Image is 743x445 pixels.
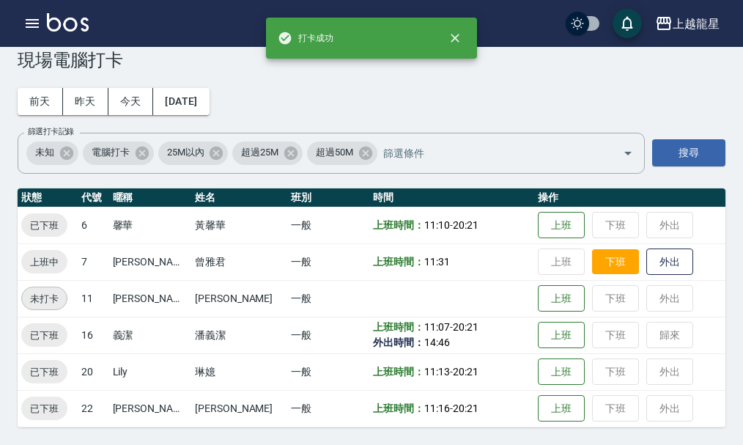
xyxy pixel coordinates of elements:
[538,285,585,312] button: 上班
[369,207,534,243] td: -
[191,353,287,390] td: 琳嬑
[191,188,287,207] th: 姓名
[109,188,191,207] th: 暱稱
[108,88,154,115] button: 今天
[287,353,369,390] td: 一般
[47,13,89,32] img: Logo
[369,317,534,353] td: -
[18,88,63,115] button: 前天
[424,256,450,268] span: 11:31
[453,219,478,231] span: 20:21
[613,9,642,38] button: save
[373,219,424,231] b: 上班時間：
[83,145,138,160] span: 電腦打卡
[424,402,450,414] span: 11:16
[287,207,369,243] td: 一般
[78,207,109,243] td: 6
[287,390,369,427] td: 一般
[21,401,67,416] span: 已下班
[232,145,287,160] span: 超過25M
[538,322,585,349] button: 上班
[649,9,725,39] button: 上越龍星
[21,254,67,270] span: 上班中
[646,249,693,276] button: 外出
[373,366,424,378] b: 上班時間：
[287,280,369,317] td: 一般
[21,218,67,233] span: 已下班
[534,188,725,207] th: 操作
[538,358,585,386] button: 上班
[191,390,287,427] td: [PERSON_NAME]
[63,88,108,115] button: 昨天
[191,207,287,243] td: 黃馨華
[373,256,424,268] b: 上班時間：
[424,321,450,333] span: 11:07
[78,317,109,353] td: 16
[278,31,333,45] span: 打卡成功
[287,243,369,280] td: 一般
[78,390,109,427] td: 22
[616,141,640,165] button: Open
[538,395,585,422] button: 上班
[83,141,154,165] div: 電腦打卡
[191,317,287,353] td: 潘義潔
[78,280,109,317] td: 11
[373,336,424,348] b: 外出時間：
[109,207,191,243] td: 馨華
[369,353,534,390] td: -
[22,291,67,306] span: 未打卡
[109,317,191,353] td: 義潔
[373,321,424,333] b: 上班時間：
[109,390,191,427] td: [PERSON_NAME]
[307,145,362,160] span: 超過50M
[191,280,287,317] td: [PERSON_NAME]
[592,249,639,275] button: 下班
[287,317,369,353] td: 一般
[18,50,725,70] h3: 現場電腦打卡
[109,243,191,280] td: [PERSON_NAME]
[78,353,109,390] td: 20
[439,22,471,54] button: close
[18,188,78,207] th: 狀態
[153,88,209,115] button: [DATE]
[373,402,424,414] b: 上班時間：
[652,139,725,166] button: 搜尋
[158,145,213,160] span: 25M以內
[191,243,287,280] td: 曾雅君
[453,402,478,414] span: 20:21
[538,212,585,239] button: 上班
[26,145,63,160] span: 未知
[287,188,369,207] th: 班別
[453,321,478,333] span: 20:21
[673,15,720,33] div: 上越龍星
[21,364,67,380] span: 已下班
[424,219,450,231] span: 11:10
[109,353,191,390] td: Lily
[453,366,478,378] span: 20:21
[78,188,109,207] th: 代號
[28,126,74,137] label: 篩選打卡記錄
[424,336,450,348] span: 14:46
[109,280,191,317] td: [PERSON_NAME]
[369,390,534,427] td: -
[21,328,67,343] span: 已下班
[26,141,78,165] div: 未知
[380,140,597,166] input: 篩選條件
[232,141,303,165] div: 超過25M
[424,366,450,378] span: 11:13
[158,141,229,165] div: 25M以內
[78,243,109,280] td: 7
[307,141,377,165] div: 超過50M
[369,188,534,207] th: 時間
